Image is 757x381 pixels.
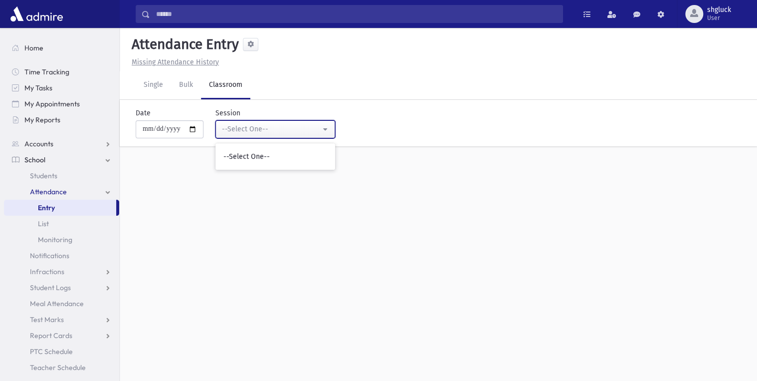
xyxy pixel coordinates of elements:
[4,80,119,96] a: My Tasks
[215,120,335,138] button: --Select One--
[4,360,119,376] a: Teacher Schedule
[4,328,119,344] a: Report Cards
[30,315,64,324] span: Test Marks
[132,58,219,66] u: Missing Attendance History
[4,248,119,264] a: Notifications
[38,235,72,244] span: Monitoring
[222,124,321,134] div: --Select One--
[4,168,119,184] a: Students
[128,58,219,66] a: Missing Attendance History
[8,4,65,24] img: AdmirePro
[24,43,43,52] span: Home
[24,115,60,124] span: My Reports
[4,136,119,152] a: Accounts
[707,6,731,14] span: shgluck
[24,67,69,76] span: Time Tracking
[4,96,119,112] a: My Appointments
[30,267,64,276] span: Infractions
[136,71,171,99] a: Single
[4,280,119,296] a: Student Logs
[707,14,731,22] span: User
[30,187,67,196] span: Attendance
[24,155,45,164] span: School
[24,139,53,148] span: Accounts
[136,108,151,118] label: Date
[30,251,69,260] span: Notifications
[24,83,52,92] span: My Tasks
[4,296,119,312] a: Meal Attendance
[215,108,240,118] label: Session
[4,152,119,168] a: School
[171,71,201,99] a: Bulk
[30,299,84,308] span: Meal Attendance
[4,344,119,360] a: PTC Schedule
[38,203,55,212] span: Entry
[30,283,71,292] span: Student Logs
[4,200,116,216] a: Entry
[4,64,119,80] a: Time Tracking
[4,184,119,200] a: Attendance
[150,5,563,23] input: Search
[30,363,86,372] span: Teacher Schedule
[38,219,49,228] span: List
[30,347,73,356] span: PTC Schedule
[4,232,119,248] a: Monitoring
[201,71,250,99] a: Classroom
[223,152,270,162] span: --Select One--
[24,99,80,108] span: My Appointments
[4,312,119,328] a: Test Marks
[30,331,72,340] span: Report Cards
[4,112,119,128] a: My Reports
[4,264,119,280] a: Infractions
[30,171,57,180] span: Students
[4,40,119,56] a: Home
[128,36,239,53] h5: Attendance Entry
[4,216,119,232] a: List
